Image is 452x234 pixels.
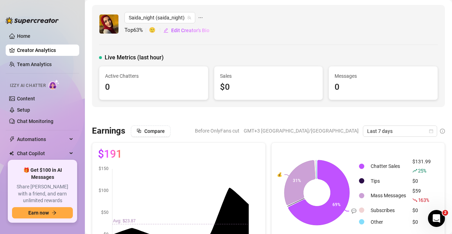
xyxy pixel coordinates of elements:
[412,168,417,173] span: rise
[418,197,429,203] span: 163 %
[368,158,409,175] td: Chatter Sales
[17,118,53,124] a: Chat Monitoring
[163,25,210,36] button: Edit Creator's Bio
[187,16,191,20] span: team
[12,207,73,218] button: Earn nowarrow-right
[244,125,359,136] span: GMT+3 [GEOGRAPHIC_DATA]/[GEOGRAPHIC_DATA]
[412,218,431,226] div: $0
[98,148,122,160] span: $191
[418,167,426,174] span: 25 %
[131,125,170,137] button: Compare
[9,151,14,156] img: Chat Copilot
[17,62,52,67] a: Team Analytics
[10,82,46,89] span: Izzy AI Chatter
[442,210,448,216] span: 2
[412,206,431,214] div: $0
[335,81,432,94] div: 0
[368,187,409,204] td: Mass Messages
[105,72,202,80] span: Active Chatters
[99,14,118,34] img: Saida_night
[17,134,67,145] span: Automations
[428,210,445,227] iframe: Intercom live chat
[52,210,57,215] span: arrow-right
[105,53,164,62] span: Live Metrics (last hour)
[220,81,317,94] div: $0
[171,28,209,33] span: Edit Creator's Bio
[412,187,431,204] div: $59
[335,72,432,80] span: Messages
[124,26,149,35] span: Top 63 %
[144,128,165,134] span: Compare
[220,72,317,80] span: Sales
[277,172,282,177] text: 💰
[105,81,202,94] div: 0
[412,177,431,185] div: $0
[6,17,59,24] img: logo-BBDzfeDw.svg
[198,12,203,23] span: ellipsis
[17,148,67,159] span: Chat Copilot
[368,175,409,186] td: Tips
[440,129,445,134] span: info-circle
[9,136,15,142] span: thunderbolt
[17,107,30,113] a: Setup
[92,125,125,137] h3: Earnings
[149,26,163,35] span: 🙂
[412,198,417,203] span: fall
[12,183,73,204] span: Share [PERSON_NAME] with a friend, and earn unlimited rewards
[195,125,239,136] span: Before OnlyFans cut
[368,205,409,216] td: Subscribes
[28,210,49,216] span: Earn now
[412,158,431,175] div: $131.99
[12,167,73,181] span: 🎁 Get $100 in AI Messages
[163,28,168,33] span: edit
[129,12,191,23] span: Saida_night (saida_night)
[368,216,409,227] td: Other
[351,208,357,213] text: 💬
[17,45,74,56] a: Creator Analytics
[367,126,433,136] span: Last 7 days
[429,129,433,133] span: calendar
[17,33,30,39] a: Home
[137,128,141,133] span: block
[17,96,35,101] a: Content
[48,80,59,90] img: AI Chatter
